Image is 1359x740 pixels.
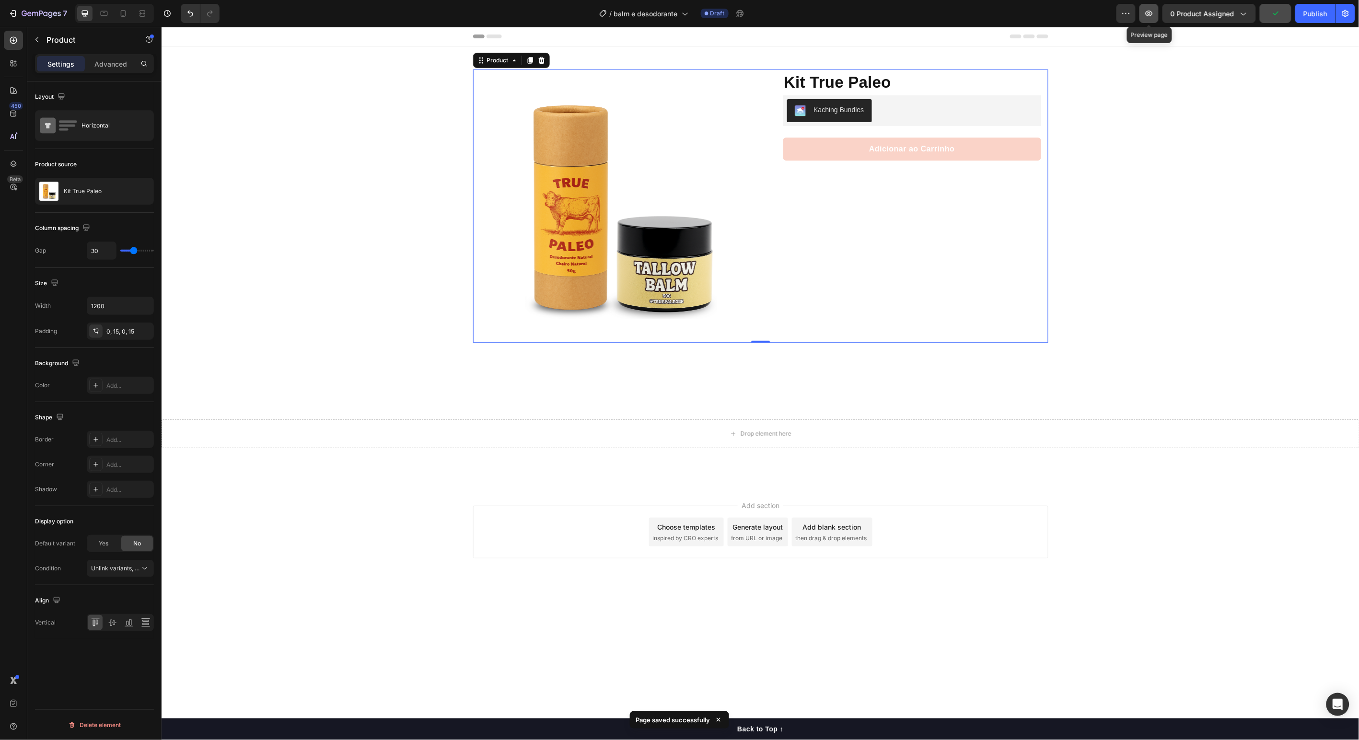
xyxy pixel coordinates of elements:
div: Horizontal [81,115,140,137]
span: then drag & drop elements [634,507,706,516]
span: / [610,9,612,19]
span: balm e desodorante [614,9,678,19]
p: Settings [47,59,74,69]
span: No [133,539,141,548]
div: Delete element [68,719,121,731]
div: Drop element here [580,403,630,411]
div: Align [35,594,62,607]
div: Size [35,277,60,290]
div: Shape [35,411,66,424]
div: Kaching Bundles [652,78,703,88]
button: Publish [1295,4,1336,23]
span: Unlink variants, quantity <br> between same products [91,565,238,572]
div: Vertical [35,618,56,627]
input: Auto [87,242,116,259]
div: Color [35,381,50,390]
div: Undo/Redo [181,4,220,23]
div: Condition [35,564,61,573]
h1: Kit True Paleo [622,43,880,69]
button: Kaching Bundles [626,72,710,95]
button: 7 [4,4,71,23]
div: Back to Top ↑ [576,697,622,707]
div: Add... [106,382,151,390]
div: Adicionar ao Carrinho [708,116,793,128]
div: Border [35,435,54,444]
div: Gap [35,246,46,255]
span: Yes [99,539,108,548]
div: Open Intercom Messenger [1326,693,1349,716]
div: Product [324,29,349,38]
div: Column spacing [35,222,92,235]
div: Product source [35,160,77,169]
div: Display option [35,517,73,526]
div: Default variant [35,539,75,548]
div: Choose templates [496,495,554,505]
button: Unlink variants, quantity <br> between same products [87,560,154,577]
div: Beta [7,175,23,183]
div: Layout [35,91,67,104]
div: Add... [106,461,151,469]
span: 0 product assigned [1171,9,1234,19]
div: Add... [106,486,151,494]
span: from URL or image [570,507,621,516]
div: Publish [1303,9,1327,19]
div: Width [35,301,51,310]
div: Generate layout [571,495,621,505]
div: Background [35,357,81,370]
input: Auto [87,297,153,314]
div: Add blank section [641,495,700,505]
p: Product [46,34,128,46]
span: Draft [710,9,725,18]
div: 450 [9,102,23,110]
button: 0 product assigned [1162,4,1256,23]
button: Adicionar ao Carrinho [622,111,880,134]
img: KachingBundles.png [633,78,645,90]
div: Add... [106,436,151,444]
div: Shadow [35,485,57,494]
div: Padding [35,327,57,335]
p: 7 [63,8,67,19]
div: 0, 15, 0, 15 [106,327,151,336]
img: product feature img [39,182,58,201]
span: inspired by CRO experts [491,507,557,516]
p: Advanced [94,59,127,69]
p: Page saved successfully [636,715,710,725]
p: Kit True Paleo [64,188,102,195]
span: Add section [576,474,622,484]
button: Delete element [35,717,154,733]
div: Corner [35,460,54,469]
